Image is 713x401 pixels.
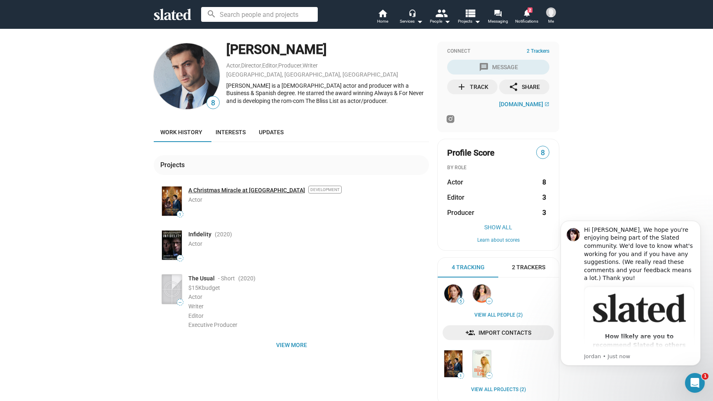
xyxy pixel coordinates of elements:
[252,122,290,142] a: Updates
[486,299,492,303] span: —
[548,16,554,26] span: Me
[226,82,429,105] div: [PERSON_NAME] is a [DEMOGRAPHIC_DATA] actor and producer with a Business & Spanish degree. He sta...
[241,62,261,69] a: Director
[188,275,215,282] span: The Usual
[447,79,497,94] button: Track
[201,7,318,22] input: Search people and projects
[479,62,489,72] mat-icon: message
[207,98,219,109] span: 8
[499,79,549,94] button: Share
[378,8,387,18] mat-icon: home
[443,325,554,340] a: Import Contacts
[528,7,532,13] span: 2
[447,193,464,202] span: Editor
[209,122,252,142] a: Interests
[303,62,318,69] a: Writer
[542,208,546,217] strong: 3
[455,8,483,26] button: Projects
[162,231,182,260] img: Poster: Infidelity
[202,284,220,291] span: budget
[162,275,182,304] img: Poster: The Usual
[160,161,188,169] div: Projects
[483,8,512,26] a: Messaging
[444,284,462,303] img: Aubrey Trujillo
[177,256,183,261] span: —
[226,41,429,58] div: [PERSON_NAME]
[397,8,426,26] button: Services
[154,338,429,352] button: View more
[415,16,425,26] mat-icon: arrow_drop_down
[685,373,705,393] iframe: Intercom live chat
[154,122,209,142] a: Work history
[471,349,493,379] a: The Bliss List
[473,284,491,303] img: Melissa Papel
[447,48,549,55] div: Connect
[512,263,545,271] span: 2 Trackers
[188,231,211,238] span: Infidelity
[509,79,540,94] div: Share
[444,350,462,377] img: A Christmas Miracle at Chickasha
[188,196,202,203] span: Actor
[472,16,482,26] mat-icon: arrow_drop_down
[177,212,183,217] span: 1
[548,210,713,397] iframe: Intercom notifications message
[215,231,232,238] span: (2020 )
[447,147,495,159] span: Profile Score
[488,16,508,26] span: Messaging
[479,60,518,75] div: Message
[162,187,182,216] img: Poster: A Christmas Miracle at Chickasha
[447,178,463,187] span: Actor
[447,60,549,75] button: Message
[515,16,538,26] span: Notifications
[537,147,549,159] span: 8
[541,6,561,27] button: Maggie McClureMe
[277,64,278,68] span: ,
[452,263,485,271] span: 4 Tracking
[494,9,502,17] mat-icon: forum
[527,48,549,55] span: 2 Trackers
[188,312,204,319] span: Editor
[262,62,277,69] a: Editor
[486,373,492,378] span: —
[544,102,549,107] mat-icon: open_in_new
[240,64,241,68] span: ,
[447,237,549,244] button: Learn about scores
[261,64,262,68] span: ,
[458,16,481,26] span: Projects
[177,300,183,305] span: —
[408,9,416,16] mat-icon: headset_mic
[542,178,546,187] strong: 8
[447,224,549,231] button: Show All
[523,9,530,16] mat-icon: notifications
[442,16,452,26] mat-icon: arrow_drop_down
[226,71,398,78] a: [GEOGRAPHIC_DATA], [GEOGRAPHIC_DATA], [GEOGRAPHIC_DATA]
[259,129,284,135] span: Updates
[458,373,464,378] span: 1
[426,8,455,26] button: People
[188,322,237,328] span: Executive Producer
[499,101,549,107] a: [DOMAIN_NAME]
[474,312,523,319] a: View all People (2)
[509,82,518,92] mat-icon: share
[464,7,476,19] mat-icon: view_list
[188,284,202,291] span: $15K
[499,101,543,107] span: [DOMAIN_NAME]
[542,193,546,202] strong: 3
[278,62,302,69] a: Producer
[400,16,423,26] div: Services
[218,275,235,282] span: - Short
[160,338,422,352] span: View more
[430,16,450,26] div: People
[368,8,397,26] a: Home
[471,387,526,393] a: View all Projects (2)
[447,165,549,171] div: BY ROLE
[154,43,220,109] img: John Kyle Sutton
[160,129,202,135] span: Work history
